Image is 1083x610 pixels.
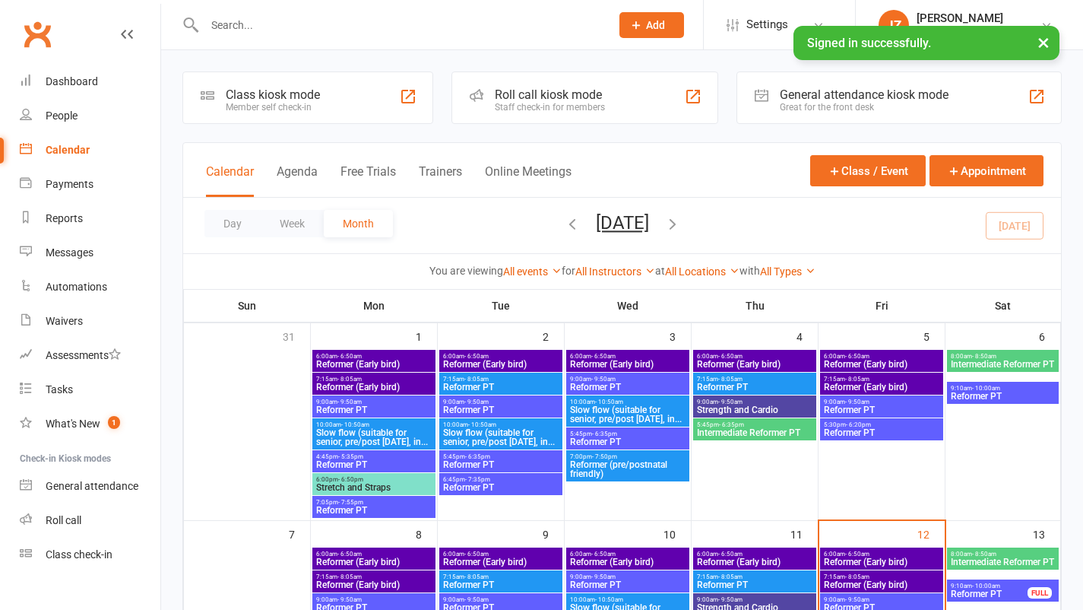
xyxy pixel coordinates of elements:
div: FULL [1028,587,1052,599]
strong: You are viewing [429,265,503,277]
button: Month [324,210,393,237]
div: 1 [416,323,437,348]
th: Mon [311,290,438,322]
button: Calendar [206,164,254,197]
span: Reformer PT [823,428,940,437]
span: - 9:50am [591,376,616,383]
span: 7:15am [315,573,432,580]
span: - 9:50am [718,399,743,405]
span: - 6:35pm [592,430,617,437]
span: - 8:50am [972,551,996,558]
span: - 8:05am [845,573,869,580]
strong: with [739,265,760,277]
div: General attendance [46,480,138,492]
span: - 9:50am [718,596,743,603]
button: Appointment [929,155,1043,186]
input: Search... [200,14,600,36]
span: - 9:50am [464,596,489,603]
span: 9:10am [950,583,1028,589]
span: 10:00am [315,421,432,428]
span: 7:15am [823,573,940,580]
div: People [46,110,78,122]
div: Calendar [46,144,90,156]
span: 1 [108,416,120,429]
span: Signed in successfully. [807,36,931,50]
div: General attendance kiosk mode [780,87,948,102]
span: 6:00am [569,353,686,360]
span: - 6:35pm [465,453,490,460]
a: All Types [760,265,815,278]
th: Thu [692,290,819,322]
span: - 8:05am [718,376,743,383]
span: Reformer PT [569,580,686,589]
span: Reformer PT [696,580,813,589]
span: 5:45pm [569,430,686,437]
span: 7:15am [696,376,813,383]
button: Trainers [419,164,462,197]
a: Waivers [20,304,160,338]
div: 12 [917,521,945,546]
span: - 8:05am [464,376,489,383]
span: - 8:05am [464,573,489,580]
span: Slow flow (suitable for senior, pre/post [DATE], in... [315,428,432,446]
a: What's New1 [20,407,160,441]
span: - 9:50am [845,596,869,603]
button: Day [204,210,261,237]
span: Reformer PT [442,483,559,492]
div: 6 [1039,323,1060,348]
button: Week [261,210,324,237]
div: 31 [283,323,310,348]
span: Reformer PT [442,580,559,589]
th: Wed [565,290,692,322]
a: People [20,99,160,133]
span: - 6:50am [591,353,616,360]
span: - 8:05am [337,376,362,383]
div: Assessments [46,349,121,361]
div: [PERSON_NAME] [917,11,1003,25]
span: Strength and Cardio [696,405,813,415]
span: - 10:50am [595,399,623,405]
span: 6:00am [696,353,813,360]
span: 9:00am [696,596,813,603]
button: Online Meetings [485,164,572,197]
span: Reformer (Early bird) [823,383,940,392]
div: 13 [1033,521,1060,546]
span: 6:00am [569,551,686,558]
span: 8:00am [950,353,1056,360]
a: Automations [20,270,160,304]
span: Slow flow (suitable for senior, pre/post [DATE], in... [569,405,686,424]
span: 6:45pm [442,476,559,483]
span: Reformer PT [823,405,940,415]
span: - 9:50am [591,573,616,580]
div: Dashboard [46,75,98,87]
button: Class / Event [810,155,926,186]
th: Sat [945,290,1061,322]
div: 9 [543,521,564,546]
span: Reformer (Early bird) [315,558,432,567]
span: Reformer PT [950,589,1028,599]
span: 7:15am [823,376,940,383]
span: 10:00am [569,399,686,405]
div: Roll call [46,514,81,526]
span: 6:00am [315,551,432,558]
span: - 6:50am [464,353,489,360]
span: Reformer PT [569,437,686,446]
span: 9:00am [569,376,686,383]
span: - 8:05am [718,573,743,580]
span: Intermediate Reformer PT [696,428,813,437]
span: 6:00am [442,551,559,558]
span: 9:10am [950,385,1056,392]
span: 9:00am [442,399,559,405]
span: Reformer (Early bird) [696,558,813,567]
a: Messages [20,236,160,270]
span: - 6:35pm [719,421,744,428]
span: - 6:20pm [846,421,871,428]
a: Dashboard [20,65,160,99]
span: Reformer PT [315,405,432,415]
span: 6:00am [442,353,559,360]
span: Intermediate Reformer PT [950,360,1056,369]
span: Reformer PT [315,460,432,469]
span: Add [646,19,665,31]
span: 9:00am [823,399,940,405]
span: - 8:05am [845,376,869,383]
